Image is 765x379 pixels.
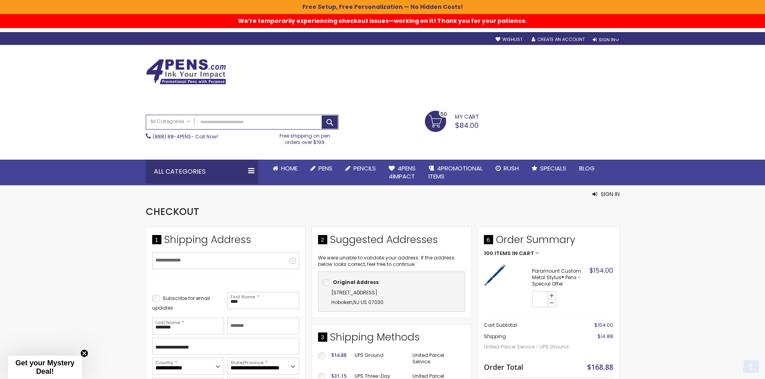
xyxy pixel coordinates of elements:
[368,299,384,306] span: 07030
[271,130,339,146] div: Free shipping on pen orders over $199
[573,160,601,177] a: Blog
[382,160,422,186] a: 4Pens4impact
[152,295,210,311] span: Subscribe for email updates
[601,190,620,198] span: Sign In
[389,164,416,180] span: 4Pens 4impact
[489,160,525,177] a: Rush
[532,36,585,43] a: Create an Account
[322,288,461,307] div: ,
[304,160,339,177] a: Pens
[150,118,190,125] span: All Categories
[281,164,298,172] span: Home
[146,59,226,85] img: 4Pens Custom Pens and Promotional Products
[579,164,595,172] span: Blog
[152,233,299,251] div: Shipping Address
[699,357,765,379] iframe: Google Customer Reviews
[146,115,194,128] a: All Categories
[318,233,465,251] div: Suggested Addresses
[496,36,522,43] a: Wishlist
[484,340,573,354] span: United Parcel Service - UPS Ground
[455,120,479,130] span: $84.00
[331,352,347,359] span: $14.88
[353,164,376,172] span: Pencils
[331,299,353,306] span: Hoboken
[484,361,523,372] strong: Order Total
[592,190,620,198] button: Sign In
[484,333,506,340] span: Shipping
[540,164,566,172] span: Specials
[353,299,359,306] span: NJ
[266,160,304,177] a: Home
[598,333,613,340] span: $14.88
[80,349,88,357] button: Close teaser
[318,164,333,172] span: Pens
[339,160,382,177] a: Pencils
[408,348,465,369] td: United Parcel Service
[484,233,613,251] span: Order Summary
[153,133,191,140] a: (888) 88-4PENS
[333,279,379,286] b: Original Address
[484,319,573,331] th: Cart Subtotal
[318,330,465,348] div: Shipping Methods
[331,289,377,296] span: [STREET_ADDRESS]
[318,255,465,268] p: We were unable to validate your address. If the address below looks correct, feel free to continue.
[484,251,493,256] span: 100
[504,164,519,172] span: Rush
[532,268,588,288] strong: Paramount Custom Metal Stylus® Pens -Special Offer
[484,264,506,286] img: Paramount Custom Soft Touch® Metal Pens with Stylus - Special Offer-Blue
[593,37,619,43] div: Sign In
[238,13,527,25] span: We’re temporarily experiencing checkout issues—working on it! Thank you for your patience.
[422,160,489,186] a: 4PROMOTIONALITEMS
[351,348,408,369] td: UPS Ground
[8,356,82,379] div: Get your Mystery Deal!Close teaser
[594,322,613,328] span: $154.00
[587,362,613,372] span: $168.88
[494,251,534,256] span: Items in Cart
[590,266,613,275] span: $154.00
[425,111,479,131] a: $84.00 50
[361,299,367,306] span: US
[441,110,447,118] span: 50
[428,164,483,180] span: 4PROMOTIONAL ITEMS
[15,359,74,375] span: Get your Mystery Deal!
[146,205,199,218] span: Checkout
[146,160,258,184] div: All Categories
[525,160,573,177] a: Specials
[153,133,218,140] span: - Call Now!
